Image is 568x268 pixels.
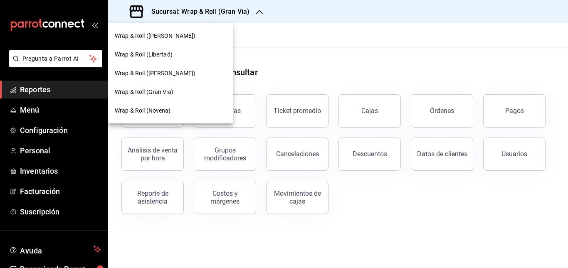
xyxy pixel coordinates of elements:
[115,32,196,40] span: Wrap & Roll ([PERSON_NAME])
[108,101,233,120] div: Wrap & Roll (Novena)
[108,64,233,83] div: Wrap & Roll ([PERSON_NAME])
[108,27,233,45] div: Wrap & Roll ([PERSON_NAME])
[115,69,196,78] span: Wrap & Roll ([PERSON_NAME])
[115,50,173,59] span: Wrap & Roll (Libertad)
[115,106,171,115] span: Wrap & Roll (Novena)
[108,83,233,101] div: Wrap & Roll (Gran Via)
[115,88,173,96] span: Wrap & Roll (Gran Via)
[108,45,233,64] div: Wrap & Roll (Libertad)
